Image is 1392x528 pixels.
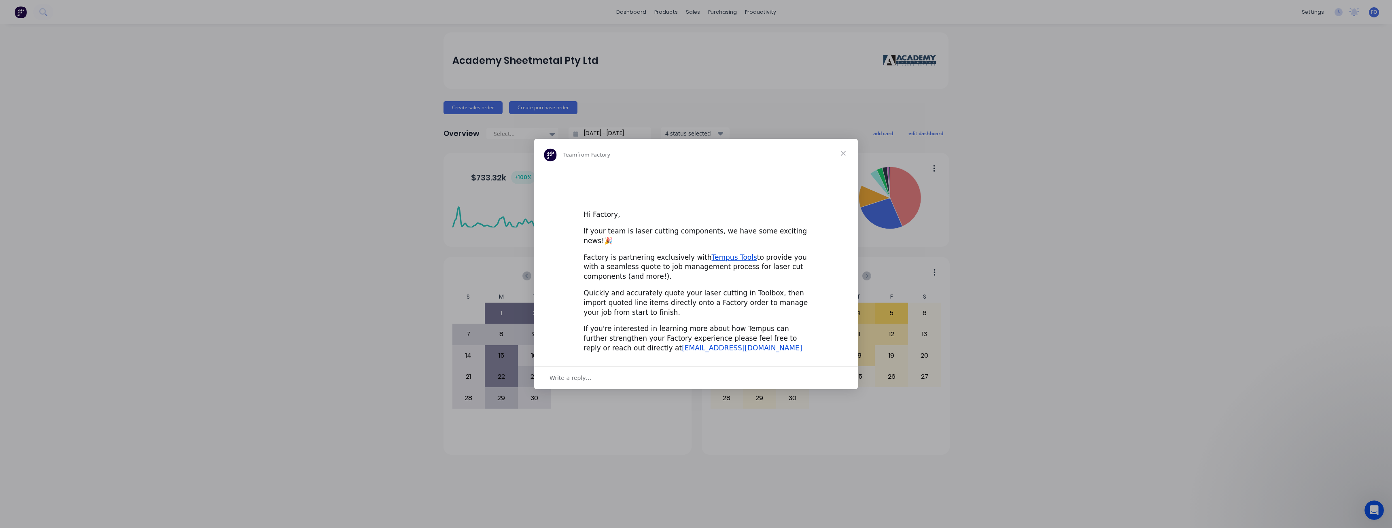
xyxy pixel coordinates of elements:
div: If you're interested in learning more about how Tempus can further strengthen your Factory experi... [584,324,808,353]
span: Write a reply… [550,373,592,383]
a: [EMAIL_ADDRESS][DOMAIN_NAME] [682,344,802,352]
span: from Factory [577,152,610,158]
div: If your team is laser cutting components, we have some exciting news!🎉 [584,227,808,246]
img: Profile image for Team [544,148,557,161]
span: Team [563,152,577,158]
div: Open conversation and reply [534,366,858,389]
span: Close [829,139,858,168]
div: Hi Factory, [584,210,808,220]
a: Tempus Tools [712,253,757,261]
div: Quickly and accurately quote your laser cutting in Toolbox, then import quoted line items directl... [584,288,808,317]
div: Factory is partnering exclusively with to provide you with a seamless quote to job management pro... [584,253,808,282]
